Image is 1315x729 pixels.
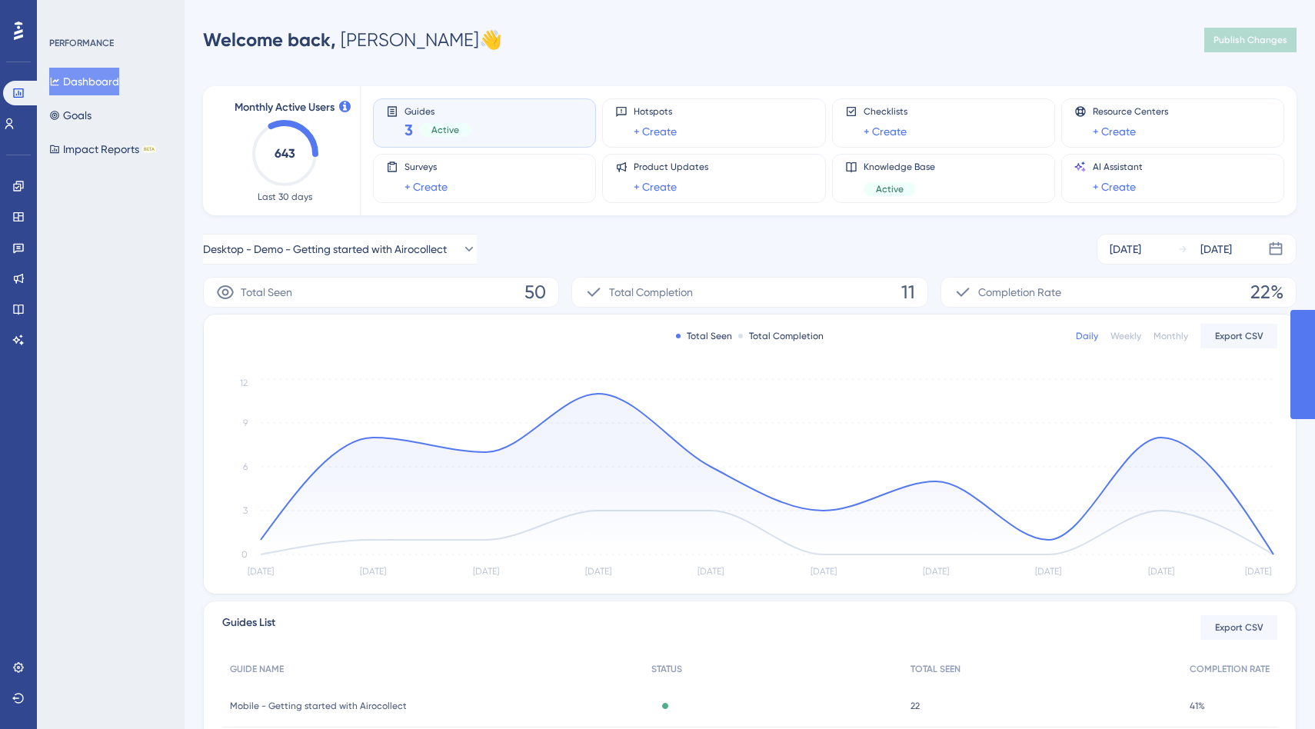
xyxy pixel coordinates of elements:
button: Impact ReportsBETA [49,135,156,163]
span: Export CSV [1215,330,1263,342]
span: Completion Rate [978,283,1061,301]
span: Checklists [864,105,907,118]
button: Goals [49,102,92,129]
div: [DATE] [1200,240,1232,258]
a: + Create [634,122,677,141]
span: 22% [1250,280,1283,305]
span: Knowledge Base [864,161,935,173]
span: Last 30 days [258,191,312,203]
div: PERFORMANCE [49,37,114,49]
span: Monthly Active Users [235,98,335,117]
span: 50 [524,280,546,305]
a: + Create [634,178,677,196]
div: Weekly [1110,330,1141,342]
span: STATUS [651,663,682,675]
span: 11 [901,280,915,305]
span: 41% [1190,700,1205,712]
span: COMPLETION RATE [1190,663,1270,675]
span: Product Updates [634,161,708,173]
tspan: [DATE] [1148,566,1174,577]
span: Surveys [404,161,448,173]
div: Total Completion [738,330,824,342]
span: Mobile - Getting started with Airocollect [230,700,407,712]
tspan: [DATE] [248,566,274,577]
tspan: [DATE] [1035,566,1061,577]
a: + Create [1093,178,1136,196]
tspan: 3 [243,505,248,516]
tspan: [DATE] [811,566,837,577]
text: 643 [275,146,295,161]
span: Guides List [222,614,275,641]
span: 22 [911,700,920,712]
span: Active [876,183,904,195]
button: Publish Changes [1204,28,1297,52]
span: Publish Changes [1213,34,1287,46]
tspan: 12 [240,378,248,388]
a: + Create [1093,122,1136,141]
span: Guides [404,105,471,116]
tspan: [DATE] [923,566,949,577]
tspan: 9 [243,418,248,428]
span: Resource Centers [1093,105,1168,118]
tspan: [DATE] [585,566,611,577]
span: Hotspots [634,105,677,118]
span: Active [431,124,459,136]
span: TOTAL SEEN [911,663,960,675]
button: Export CSV [1200,615,1277,640]
span: Total Completion [609,283,693,301]
button: Dashboard [49,68,119,95]
div: BETA [142,145,156,153]
div: Daily [1076,330,1098,342]
tspan: [DATE] [473,566,499,577]
div: [DATE] [1110,240,1141,258]
span: Export CSV [1215,621,1263,634]
iframe: UserGuiding AI Assistant Launcher [1250,668,1297,714]
span: GUIDE NAME [230,663,284,675]
span: Desktop - Demo - Getting started with Airocollect [203,240,447,258]
a: + Create [404,178,448,196]
a: + Create [864,122,907,141]
span: 3 [404,119,413,141]
tspan: [DATE] [360,566,386,577]
button: Desktop - Demo - Getting started with Airocollect [203,234,477,265]
span: Total Seen [241,283,292,301]
span: Welcome back, [203,28,336,51]
tspan: 6 [243,461,248,472]
span: AI Assistant [1093,161,1143,173]
div: [PERSON_NAME] 👋 [203,28,502,52]
div: Monthly [1154,330,1188,342]
button: Export CSV [1200,324,1277,348]
tspan: 0 [241,549,248,560]
tspan: [DATE] [697,566,724,577]
div: Total Seen [676,330,732,342]
tspan: [DATE] [1245,566,1271,577]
